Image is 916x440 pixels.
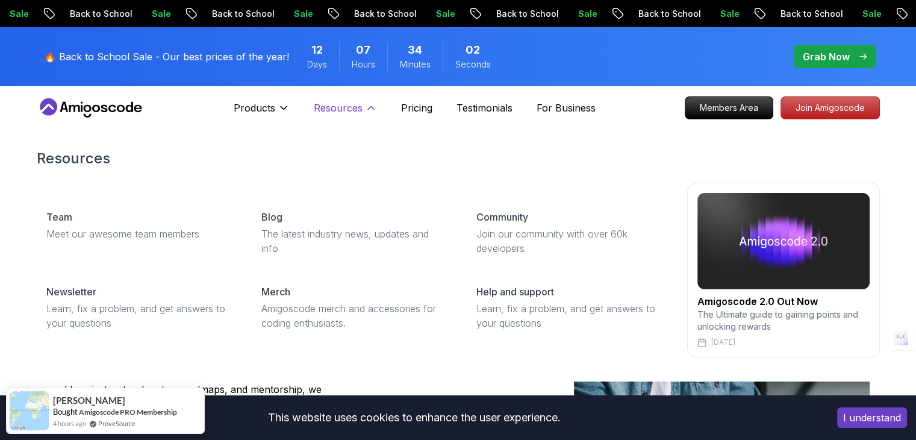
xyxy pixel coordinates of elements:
a: TeamMeet our awesome team members [37,200,242,251]
p: Sale [852,8,891,20]
a: CommunityJoin our community with over 60k developers [467,200,672,265]
span: [PERSON_NAME] [53,395,125,406]
a: Pricing [401,101,432,115]
p: Amigoscode merch and accessories for coding enthusiasts. [261,301,447,330]
div: This website uses cookies to enhance the user experience. [9,404,819,431]
a: amigoscode 2.0Amigoscode 2.0 Out NowThe Ultimate guide to gaining points and unlocking rewards[DATE] [687,183,880,357]
a: Join Amigoscode [780,96,880,119]
p: Back to School [770,8,852,20]
p: Sale [142,8,180,20]
a: NewsletterLearn, fix a problem, and get answers to your questions [37,275,242,340]
p: Join our community with over 60k developers [476,227,662,256]
a: MerchAmigoscode merch and accessories for coding enthusiasts. [252,275,457,340]
p: Sale [710,8,749,20]
span: 7 Hours [356,42,370,58]
p: Back to School [202,8,284,20]
img: amigoscode 2.0 [697,193,870,289]
span: Minutes [400,58,431,71]
p: Back to School [60,8,142,20]
p: Join Amigoscode [781,97,879,119]
p: Community [476,210,528,224]
p: Team [46,210,72,224]
img: provesource social proof notification image [10,391,49,430]
a: Testimonials [456,101,513,115]
span: Hours [352,58,375,71]
span: 2 Seconds [466,42,480,58]
p: [DATE] [711,338,735,347]
p: Sale [568,8,606,20]
p: Newsletter [46,284,96,299]
span: 34 Minutes [408,42,422,58]
span: Bought [53,407,78,416]
span: Seconds [455,58,491,71]
span: Days [307,58,327,71]
a: Help and supportLearn, fix a problem, and get answers to your questions [467,275,672,340]
p: Blog [261,210,282,224]
a: Members Area [685,96,773,119]
p: Back to School [486,8,568,20]
span: 12 Days [311,42,323,58]
p: Grab Now [803,49,850,64]
p: Amigoscode has helped thousands of developers land roles at Amazon, Starling Bank, Mercado Livre,... [46,353,335,411]
h2: Amigoscode 2.0 Out Now [697,294,870,309]
button: Products [234,101,290,125]
p: Merch [261,284,290,299]
p: Sale [284,8,322,20]
a: For Business [537,101,596,115]
p: 🔥 Back to School Sale - Our best prices of the year! [44,49,289,64]
a: BlogThe latest industry news, updates and info [252,200,457,265]
p: Learn, fix a problem, and get answers to your questions [46,301,232,330]
p: Back to School [628,8,710,20]
p: Members Area [685,97,773,119]
p: Products [234,101,275,115]
p: Resources [314,101,363,115]
p: Meet our awesome team members [46,227,232,241]
p: Learn, fix a problem, and get answers to your questions [476,301,662,330]
p: The Ultimate guide to gaining points and unlocking rewards [697,309,870,333]
p: Help and support [476,284,554,299]
a: ProveSource [98,418,136,429]
button: Accept cookies [837,407,907,428]
p: The latest industry news, updates and info [261,227,447,256]
h2: Resources [37,149,880,168]
p: Back to School [344,8,426,20]
a: Amigoscode PRO Membership [79,407,177,416]
p: Sale [426,8,464,20]
button: Resources [314,101,377,125]
span: 4 hours ago [53,418,86,429]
